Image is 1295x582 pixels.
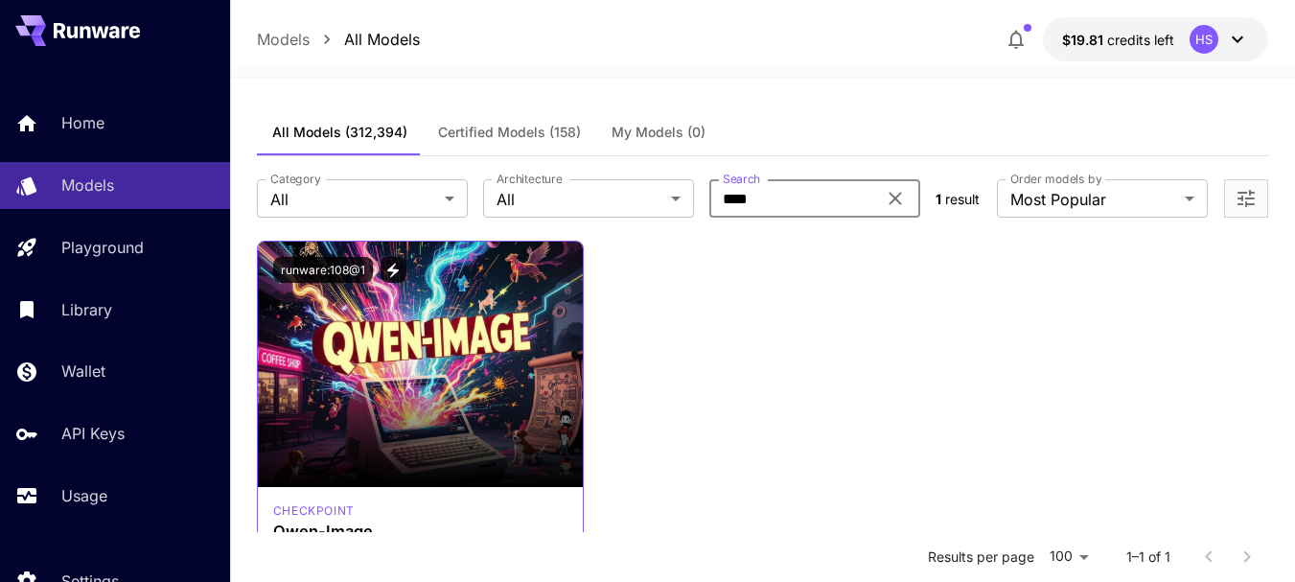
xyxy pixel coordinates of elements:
p: Usage [61,484,107,507]
label: Category [270,171,321,187]
span: Most Popular [1010,188,1177,211]
span: All [270,188,437,211]
a: Models [257,28,310,51]
label: Architecture [497,171,562,187]
p: 1–1 of 1 [1126,547,1170,567]
div: HS [1190,25,1218,54]
button: Open more filters [1235,187,1258,211]
button: runware:108@1 [273,257,373,283]
p: Models [61,174,114,197]
button: $19.814HS [1043,17,1268,61]
span: All [497,188,663,211]
span: result [945,191,980,207]
button: View trigger words [381,257,406,283]
label: Search [723,171,760,187]
a: All Models [344,28,420,51]
p: Library [61,298,112,321]
label: Order models by [1010,171,1101,187]
nav: breadcrumb [257,28,420,51]
span: My Models (0) [612,124,705,141]
p: Wallet [61,360,105,383]
p: API Keys [61,422,125,445]
span: Certified Models (158) [438,124,581,141]
p: Home [61,111,104,134]
span: 1 [936,191,941,207]
span: All Models (312,394) [272,124,407,141]
span: credits left [1107,32,1174,48]
p: checkpoint [273,502,355,520]
p: Playground [61,236,144,259]
h3: Qwen-Image [273,523,567,541]
div: Qwen Image [273,502,355,520]
p: Results per page [928,547,1034,567]
div: $19.814 [1062,30,1174,50]
span: $19.81 [1062,32,1107,48]
div: 100 [1042,543,1096,570]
